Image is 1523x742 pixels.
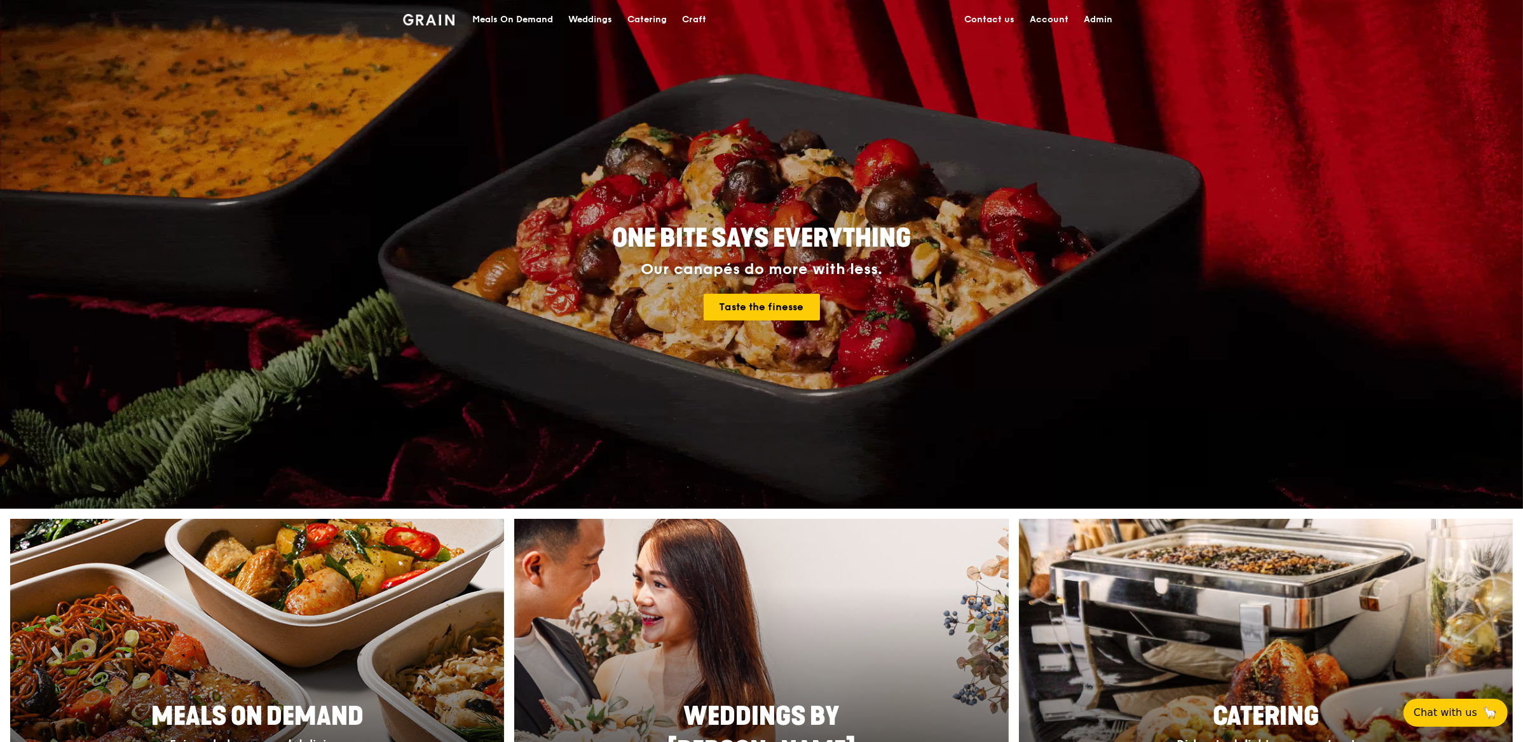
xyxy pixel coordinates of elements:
a: Contact us [957,1,1022,39]
a: Admin [1076,1,1120,39]
a: Taste the finesse [704,294,820,320]
a: Catering [620,1,674,39]
div: Weddings [568,1,612,39]
a: Craft [674,1,714,39]
div: Meals On Demand [472,1,553,39]
span: Meals On Demand [151,701,364,732]
span: 🦙 [1482,705,1498,720]
span: Catering [1213,701,1319,732]
div: Catering [627,1,667,39]
span: Chat with us [1414,705,1477,720]
div: Craft [682,1,706,39]
img: Grain [403,14,454,25]
div: Our canapés do more with less. [533,261,990,278]
a: Weddings [561,1,620,39]
button: Chat with us🦙 [1403,699,1508,727]
a: Account [1022,1,1076,39]
span: ONE BITE SAYS EVERYTHING [612,223,911,254]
